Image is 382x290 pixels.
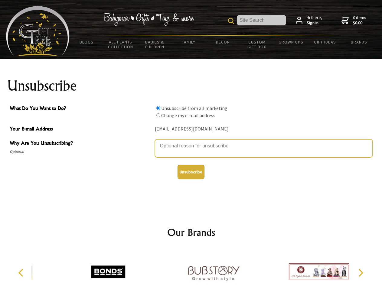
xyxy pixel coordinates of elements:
[12,225,370,240] h2: Our Brands
[274,36,308,48] a: Grown Ups
[161,112,215,118] label: Change my e-mail address
[161,105,227,111] label: Unsubscribe from all marketing
[342,36,376,48] a: Brands
[10,148,152,155] span: Optional
[341,15,366,26] a: 0 items$0.00
[307,20,322,26] strong: Sign in
[138,36,172,53] a: Babies & Children
[172,36,206,48] a: Family
[6,6,70,56] img: Babyware - Gifts - Toys and more...
[240,36,274,53] a: Custom Gift Box
[354,266,367,279] button: Next
[353,20,366,26] strong: $0.00
[307,15,322,26] span: Hi there,
[237,15,286,25] input: Site Search
[353,15,366,26] span: 0 items
[103,13,194,26] img: Babywear - Gifts - Toys & more
[296,15,322,26] a: Hi there,Sign in
[156,106,160,110] input: What Do You Want to Do?
[308,36,342,48] a: Gift Ideas
[7,79,375,93] h1: Unsubscribe
[156,113,160,117] input: What Do You Want to Do?
[10,125,152,134] span: Your E-mail Address
[10,139,152,148] span: Why Are You Unsubscribing?
[155,139,373,157] textarea: Why Are You Unsubscribing?
[10,105,152,113] span: What Do You Want to Do?
[15,266,28,279] button: Previous
[155,124,373,134] div: [EMAIL_ADDRESS][DOMAIN_NAME]
[104,36,138,53] a: All Plants Collection
[70,36,104,48] a: BLOGS
[206,36,240,48] a: Decor
[178,165,204,179] button: Unsubscribe
[228,18,234,24] img: product search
